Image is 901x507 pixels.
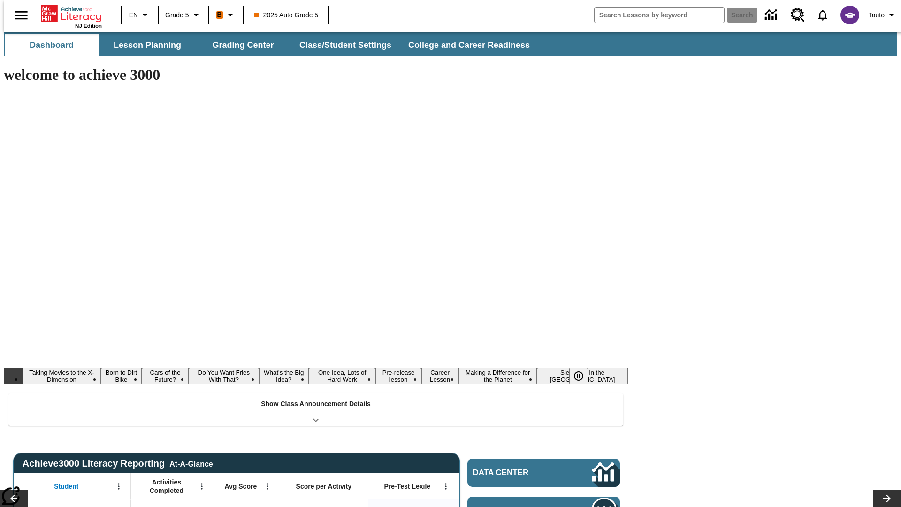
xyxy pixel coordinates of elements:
button: Open Menu [260,479,275,493]
div: At-A-Glance [169,458,213,469]
button: Class/Student Settings [292,34,399,56]
input: search field [595,8,724,23]
button: Open Menu [112,479,126,493]
span: Grade 5 [165,10,189,20]
button: Slide 1 Taking Movies to the X-Dimension [23,368,101,384]
button: Slide 7 Pre-release lesson [375,368,421,384]
button: Slide 8 Career Lesson [421,368,458,384]
a: Resource Center, Will open in new tab [785,2,810,28]
button: Slide 5 What's the Big Idea? [259,368,309,384]
span: 2025 Auto Grade 5 [254,10,319,20]
button: Select a new avatar [835,3,865,27]
button: Grading Center [196,34,290,56]
span: NJ Edition [75,23,102,29]
button: Slide 6 One Idea, Lots of Hard Work [309,368,375,384]
a: Data Center [467,459,620,487]
button: Profile/Settings [865,7,901,23]
button: Pause [569,368,588,384]
div: Home [41,3,102,29]
span: Pre-Test Lexile [384,482,431,491]
button: Lesson carousel, Next [873,490,901,507]
div: Show Class Announcement Details [8,393,623,426]
span: Activities Completed [136,478,198,495]
span: Avg Score [224,482,257,491]
span: B [217,9,222,21]
span: EN [129,10,138,20]
span: Score per Activity [296,482,352,491]
button: Slide 2 Born to Dirt Bike [101,368,142,384]
button: Language: EN, Select a language [125,7,155,23]
button: Lesson Planning [100,34,194,56]
a: Data Center [759,2,785,28]
button: Boost Class color is orange. Change class color [212,7,240,23]
button: Grade: Grade 5, Select a grade [161,7,206,23]
div: Pause [569,368,597,384]
p: Show Class Announcement Details [261,399,371,409]
span: Data Center [473,468,561,477]
button: Slide 10 Sleepless in the Animal Kingdom [537,368,628,384]
button: Dashboard [5,34,99,56]
button: Open Menu [195,479,209,493]
span: Tauto [869,10,885,20]
button: Slide 9 Making a Difference for the Planet [458,368,537,384]
button: Slide 4 Do You Want Fries With That? [189,368,259,384]
div: SubNavbar [4,32,897,56]
a: Notifications [810,3,835,27]
button: Open Menu [439,479,453,493]
span: Student [54,482,78,491]
div: SubNavbar [4,34,538,56]
button: College and Career Readiness [401,34,537,56]
button: Slide 3 Cars of the Future? [142,368,189,384]
h1: welcome to achieve 3000 [4,66,628,84]
a: Home [41,4,102,23]
span: Achieve3000 Literacy Reporting [23,458,213,469]
button: Open side menu [8,1,35,29]
img: avatar image [840,6,859,24]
